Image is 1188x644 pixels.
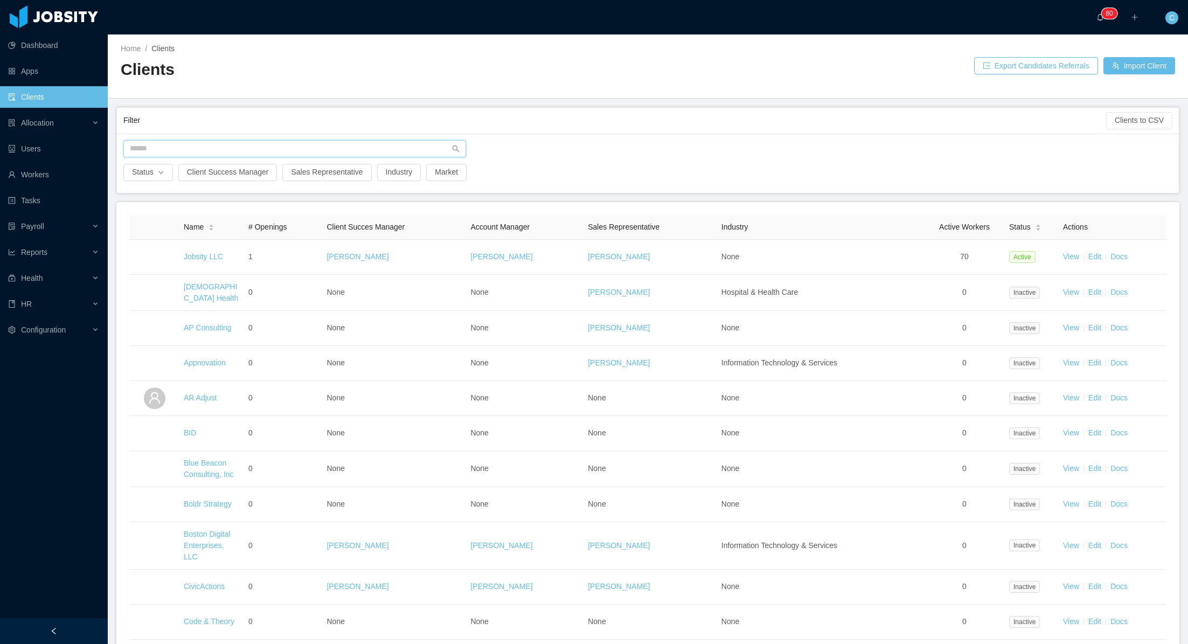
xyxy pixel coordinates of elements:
a: Boldr Strategy [184,500,232,508]
img: dc41d540-fa30-11e7-b498-73b80f01daf1_657caab8ac997-400w.png [144,246,165,268]
span: Inactive [1009,581,1040,593]
td: 0 [924,605,1005,640]
a: View [1063,288,1079,296]
i: icon: solution [8,119,16,127]
span: # Openings [248,223,287,231]
a: View [1063,582,1079,591]
td: 0 [924,451,1005,487]
a: Docs [1110,252,1128,261]
span: None [326,288,344,296]
a: [PERSON_NAME] [326,252,388,261]
span: None [470,358,488,367]
span: None [470,428,488,437]
a: Edit [1088,541,1101,550]
a: View [1063,252,1079,261]
span: HR [21,300,32,308]
a: Edit [1088,288,1101,296]
img: 6a9c8a10-fa44-11e7-b40c-39778dc5ba3c_5a5d53462c965-400w.png [144,576,165,598]
span: Hospital & Health Care [721,288,798,296]
a: Docs [1110,464,1128,473]
span: Inactive [1009,616,1040,628]
span: None [326,323,344,332]
td: 0 [244,381,322,416]
span: None [470,323,488,332]
a: Edit [1088,323,1101,332]
h2: Clients [121,59,648,81]
img: 6a9b93c0-fa44-11e7-a0ff-e192332886ff_64d117bc70140-400w.png [144,535,165,556]
a: Edit [1088,617,1101,626]
span: None [721,428,739,437]
a: BID [184,428,196,437]
div: Sort [208,223,214,230]
span: None [470,500,488,508]
span: None [470,464,488,473]
a: [PERSON_NAME] [588,323,650,332]
button: Industry [377,164,421,181]
button: Sales Representative [282,164,371,181]
a: AR Adjust [184,393,217,402]
a: Docs [1110,582,1128,591]
a: [PERSON_NAME] [470,541,532,550]
span: Clients [151,44,175,53]
a: Docs [1110,428,1128,437]
td: 0 [924,570,1005,605]
a: View [1063,617,1079,626]
span: Inactive [1009,287,1040,299]
span: None [588,428,606,437]
span: Inactive [1009,539,1040,551]
td: 0 [244,346,322,381]
a: View [1063,541,1079,550]
i: icon: user [148,391,161,404]
i: icon: caret-down [1035,227,1041,230]
img: 6a98c4f0-fa44-11e7-92f0-8dd2fe54cc72_5a5e2f7bcfdbd-400w.png [144,423,165,444]
span: None [326,464,344,473]
a: Docs [1110,288,1128,296]
button: icon: exportExport Candidates Referrals [974,57,1098,74]
a: Blue Beacon Consulting, Inc [184,459,234,479]
span: Client Succes Manager [326,223,405,231]
i: icon: setting [8,326,16,334]
span: Inactive [1009,498,1040,510]
a: [DEMOGRAPHIC_DATA] Health [184,282,238,302]
span: 1 [248,252,253,261]
a: Edit [1088,428,1101,437]
button: Market [426,164,467,181]
a: icon: auditClients [8,86,99,108]
a: Code & Theory [184,617,234,626]
span: None [721,393,739,402]
span: None [721,464,739,473]
i: icon: caret-up [1035,223,1041,226]
a: [PERSON_NAME] [326,582,388,591]
span: None [470,393,488,402]
img: 6a96eda0-fa44-11e7-9f69-c143066b1c39_5a5d5161a4f93-400w.png [144,352,165,374]
i: icon: medicine-box [8,274,16,282]
a: View [1063,358,1079,367]
span: Inactive [1009,322,1040,334]
span: Reports [21,248,47,257]
span: Account Manager [470,223,530,231]
span: Actions [1063,223,1088,231]
span: Payroll [21,222,44,231]
span: None [326,617,344,626]
span: C [1169,11,1175,24]
span: Inactive [1009,463,1040,475]
i: icon: caret-up [209,223,214,226]
span: None [588,393,606,402]
a: Edit [1088,252,1101,261]
a: [PERSON_NAME] [588,252,650,261]
td: 0 [244,311,322,346]
span: None [588,464,606,473]
a: View [1063,428,1079,437]
div: Sort [1035,223,1041,230]
a: icon: userWorkers [8,164,99,185]
p: 0 [1109,8,1113,19]
a: [PERSON_NAME] [588,582,650,591]
i: icon: plus [1131,13,1138,21]
td: 0 [244,605,322,640]
a: icon: pie-chartDashboard [8,34,99,56]
span: Active [1009,251,1036,263]
span: None [470,617,488,626]
a: [PERSON_NAME] [588,541,650,550]
span: None [326,393,344,402]
span: None [588,500,606,508]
